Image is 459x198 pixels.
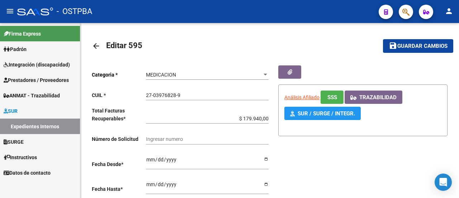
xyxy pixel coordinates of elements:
span: SURGE [4,138,24,146]
button: Guardar cambios [383,39,453,52]
span: SSS [327,94,337,101]
span: SUR / SURGE / INTEGR. [298,110,355,117]
span: MEDICACION [146,72,176,78]
span: Trazabilidad [359,94,397,101]
span: SUR [4,107,18,115]
span: ANMAT - Trazabilidad [4,92,60,100]
mat-icon: arrow_back [92,42,100,50]
span: - OSTPBA [57,4,92,19]
p: Total Facturas Recuperables [92,107,146,123]
button: SSS [321,91,344,104]
span: Guardar cambios [397,43,448,50]
p: CUIL * [92,91,146,99]
p: Categoria * [92,71,146,79]
div: Open Intercom Messenger [435,174,452,191]
span: Análisis Afiliado [284,95,320,100]
button: SUR / SURGE / INTEGR. [284,107,361,120]
span: Padrón [4,45,27,53]
mat-icon: save [389,41,397,50]
mat-icon: person [445,7,453,15]
button: Trazabilidad [345,91,402,104]
p: Fecha Hasta [92,185,146,193]
p: Fecha Desde [92,160,146,168]
span: Editar 595 [106,41,142,50]
span: Datos de contacto [4,169,51,177]
span: Firma Express [4,30,41,38]
span: Integración (discapacidad) [4,61,70,69]
span: Instructivos [4,153,37,161]
mat-icon: menu [6,7,14,15]
span: Prestadores / Proveedores [4,76,69,84]
p: Número de Solicitud [92,135,146,143]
